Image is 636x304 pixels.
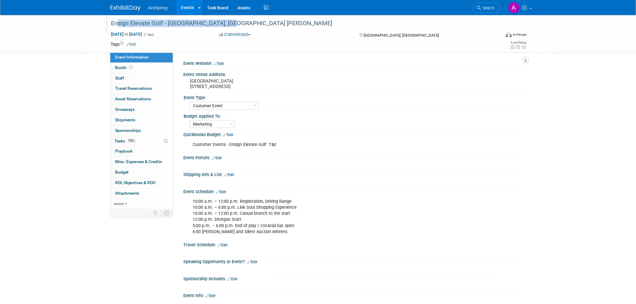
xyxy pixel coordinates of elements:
span: Travel Reservations [115,86,152,91]
img: ExhibitDay [111,5,141,11]
button: Committed [217,32,253,38]
div: Event Portals: [183,153,525,161]
span: more [114,201,124,206]
span: to [124,32,129,37]
a: Edit [216,190,226,194]
span: 100% [127,138,136,143]
a: Edit [206,294,216,298]
a: Shipments [110,115,173,125]
div: Shipping Info & List: [183,170,525,178]
div: Event Venue Address: [183,70,525,78]
a: Playbook [110,146,173,157]
span: Asset Reservations [115,96,151,101]
a: Misc. Expenses & Credits [110,157,173,167]
span: [DATE] [DATE] [111,32,142,37]
a: Edit [224,173,234,177]
a: Giveaways [110,105,173,115]
a: Sponsorships [110,126,173,136]
span: Misc. Expenses & Credits [115,159,162,164]
div: Event Type: [184,93,523,101]
span: Attachments [115,191,139,196]
a: Asset Reservations [110,94,173,104]
a: Edit [223,133,233,137]
a: Budget [110,167,173,178]
div: Customer Events - Ensign Elevate Golf T&E [188,139,459,151]
span: Event Information [115,55,149,59]
span: Sponsorships [115,128,141,133]
span: Staff [115,76,124,81]
img: Aila Ortiaga [508,2,520,14]
a: Attachments [110,188,173,199]
a: Edit [228,277,237,281]
span: Budget [115,170,129,175]
a: ROI, Objectives & ROO [110,178,173,188]
a: Travel Reservations [110,84,173,94]
a: Edit [212,156,222,160]
div: Travel Schedule: [183,240,525,248]
span: Playbook [115,149,133,154]
pre: [GEOGRAPHIC_DATA] [STREET_ADDRESS] [190,78,319,89]
span: Search [481,6,495,10]
a: more [110,199,173,209]
span: Shipments [115,117,135,122]
div: 10:00 a.m. – 12:00 p.m. Registration, Driving Range 10:00 a.m. – 6:00 p.m. Link Soul Shopping Exp... [188,196,459,238]
div: In-Person [513,32,527,37]
span: AireSpring [148,5,167,10]
span: (1 day) [143,33,154,37]
td: Tags [111,41,136,47]
td: Toggle Event Tabs [161,209,173,217]
a: Booth [110,63,173,73]
a: Edit [247,260,257,264]
div: Ensign Elevate Golf - [GEOGRAPHIC_DATA], [GEOGRAPHIC_DATA] [PERSON_NAME] [109,18,491,29]
img: Format-Inperson.png [506,32,512,37]
a: Tasks100% [110,136,173,146]
a: Event Information [110,52,173,62]
div: Speaking Opportunity at Event?: [183,257,525,265]
span: Booth not reserved yet [128,65,134,70]
span: [GEOGRAPHIC_DATA], [GEOGRAPHIC_DATA] [364,33,439,38]
div: Event Info: [183,291,525,299]
span: Booth [115,65,134,70]
div: Event Website: [183,59,525,67]
span: Tasks [115,138,136,143]
div: Quickbooks Budget: [183,130,525,138]
span: Giveaways [115,107,135,112]
td: Personalize Event Tab Strip [150,209,161,217]
div: Event Schedule: [183,187,525,195]
a: Staff [110,73,173,84]
a: Edit [126,42,136,47]
div: Event Format [465,31,527,40]
div: Sponsorship Includes: [183,274,525,282]
a: Search [473,3,500,13]
div: Event Rating [510,41,527,44]
span: ROI, Objectives & ROO [115,180,155,185]
a: Edit [214,62,224,66]
a: Edit [218,243,228,247]
div: Budget Applied To: [184,112,523,119]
